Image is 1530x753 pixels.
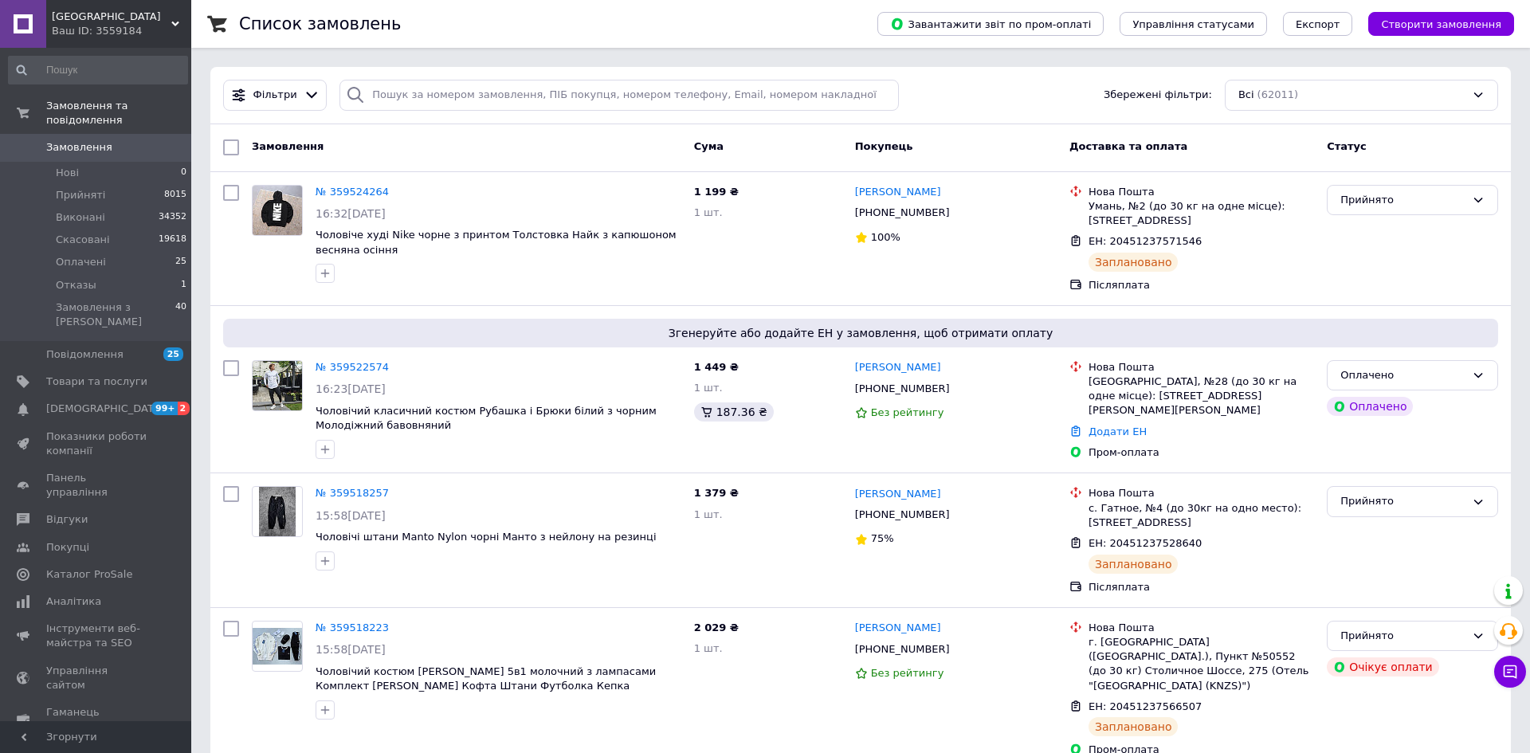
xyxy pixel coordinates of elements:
button: Завантажити звіт по пром-оплаті [877,12,1104,36]
span: Cума [694,140,724,152]
a: Фото товару [252,621,303,672]
div: с. Гатное, №4 (до 30кг на одно место): [STREET_ADDRESS] [1089,501,1314,530]
div: Прийнято [1340,192,1465,209]
span: 2 029 ₴ [694,622,739,633]
span: (62011) [1257,88,1299,100]
span: Покупці [46,540,89,555]
a: Фото товару [252,185,303,236]
a: Додати ЕН [1089,426,1147,437]
span: Експорт [1296,18,1340,30]
span: Замовлення та повідомлення [46,99,191,127]
span: 8015 [164,188,186,202]
span: Збережені фільтри: [1104,88,1212,103]
span: 15:58[DATE] [316,509,386,522]
img: Фото товару [259,487,296,536]
div: Заплановано [1089,717,1179,736]
span: Завантажити звіт по пром-оплаті [890,17,1091,31]
span: 1 [181,278,186,292]
div: 187.36 ₴ [694,402,774,422]
span: Покупець [855,140,913,152]
span: Товари та послуги [46,375,147,389]
span: ЕН: 20451237566507 [1089,700,1202,712]
span: 1 449 ₴ [694,361,739,373]
span: Всі [1238,88,1254,103]
a: № 359518257 [316,487,389,499]
span: Аналітика [46,594,101,609]
span: 1 шт. [694,642,723,654]
span: 1 шт. [694,206,723,218]
span: Black street [52,10,171,24]
span: Статус [1327,140,1367,152]
span: Інструменти веб-майстра та SEO [46,622,147,650]
span: Управління статусами [1132,18,1254,30]
span: Отказы [56,278,96,292]
a: Чоловіче худі Nike чорне з принтом Толстовка Найк з капюшоном весняна осіння [316,229,677,256]
span: Замовлення [46,140,112,155]
a: [PERSON_NAME] [855,185,941,200]
div: Нова Пошта [1089,185,1314,199]
a: [PERSON_NAME] [855,487,941,502]
div: [PHONE_NUMBER] [852,504,953,525]
h1: Список замовлень [239,14,401,33]
div: Заплановано [1089,253,1179,272]
div: Заплановано [1089,555,1179,574]
div: [PHONE_NUMBER] [852,202,953,223]
span: Скасовані [56,233,110,247]
div: Нова Пошта [1089,360,1314,375]
button: Чат з покупцем [1494,656,1526,688]
span: 0 [181,166,186,180]
a: Фото товару [252,360,303,411]
button: Експорт [1283,12,1353,36]
div: [PHONE_NUMBER] [852,378,953,399]
div: Умань, №2 (до 30 кг на одне місце): [STREET_ADDRESS] [1089,199,1314,228]
span: Відгуки [46,512,88,527]
button: Створити замовлення [1368,12,1514,36]
span: ЕН: 20451237571546 [1089,235,1202,247]
img: Фото товару [253,186,302,235]
span: Показники роботи компанії [46,429,147,458]
a: Фото товару [252,486,303,537]
span: 1 шт. [694,382,723,394]
span: Чоловічий костюм [PERSON_NAME] 5в1 молочний з лампасами Комплект [PERSON_NAME] Кофта Штани Футбол... [316,665,656,707]
span: Панель управління [46,471,147,500]
a: [PERSON_NAME] [855,621,941,636]
span: 15:58[DATE] [316,643,386,656]
span: 16:23[DATE] [316,382,386,395]
div: Прийнято [1340,493,1465,510]
div: Післяплата [1089,278,1314,292]
a: Чоловічий класичний костюм Рубашка і Брюки білий з чорним Молодіжний бавовняний [316,405,657,432]
input: Пошук [8,56,188,84]
span: 1 шт. [694,508,723,520]
div: Очікує оплати [1327,657,1439,677]
span: Каталог ProSale [46,567,132,582]
div: Оплачено [1327,397,1413,416]
span: Створити замовлення [1381,18,1501,30]
div: Пром-оплата [1089,445,1314,460]
span: Згенеруйте або додайте ЕН у замовлення, щоб отримати оплату [229,325,1492,341]
div: Прийнято [1340,628,1465,645]
span: 100% [871,231,900,243]
span: 25 [175,255,186,269]
a: Чоловічі штани Manto Nylon чорні Манто з нейлону на резинці [316,531,657,543]
span: Без рейтингу [871,406,944,418]
div: Нова Пошта [1089,486,1314,500]
div: г. [GEOGRAPHIC_DATA] ([GEOGRAPHIC_DATA].), Пункт №50552 (до 30 кг) Столичное Шоссе, 275 (Отель "[... [1089,635,1314,693]
img: Фото товару [253,628,302,665]
img: Фото товару [253,361,302,410]
span: 99+ [151,402,178,415]
a: Створити замовлення [1352,18,1514,29]
span: 19618 [159,233,186,247]
div: Оплачено [1340,367,1465,384]
div: Ваш ID: 3559184 [52,24,191,38]
span: Виконані [56,210,105,225]
span: 16:32[DATE] [316,207,386,220]
span: Управління сайтом [46,664,147,692]
span: 1 379 ₴ [694,487,739,499]
input: Пошук за номером замовлення, ПІБ покупця, номером телефону, Email, номером накладної [339,80,899,111]
span: Оплачені [56,255,106,269]
span: 25 [163,347,183,361]
span: 1 199 ₴ [694,186,739,198]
